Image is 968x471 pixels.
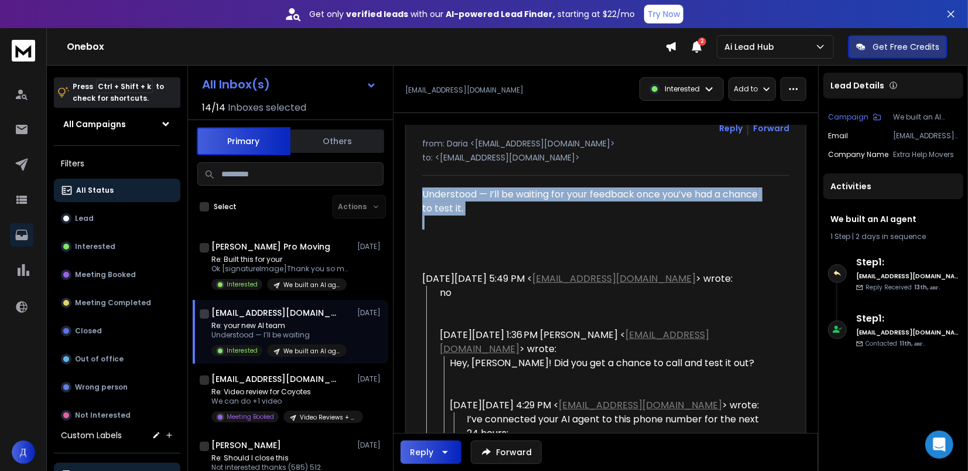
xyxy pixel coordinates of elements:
[75,326,102,336] p: Closed
[357,441,384,450] p: [DATE]
[211,264,352,274] p: Ok [signatureImage]Thank you so much
[12,441,35,464] button: Д
[76,186,114,195] p: All Status
[193,73,386,96] button: All Inbox(s)
[734,84,758,94] p: Add to
[724,41,779,53] p: Ai Lead Hub
[856,231,926,241] span: 2 days in sequence
[440,328,709,356] a: [EMAIL_ADDRESS][DOMAIN_NAME]
[893,150,959,159] p: Extra Help Movers
[422,138,789,149] p: from: Daria <[EMAIL_ADDRESS][DOMAIN_NAME]>
[67,40,665,54] h1: Onebox
[828,112,881,122] button: Campaign
[471,441,542,464] button: Forward
[61,429,122,441] h3: Custom Labels
[54,179,180,202] button: All Status
[54,235,180,258] button: Interested
[446,8,555,20] strong: AI-powered Lead Finder,
[893,131,959,141] p: [EMAIL_ADDRESS][DOMAIN_NAME]
[856,312,959,326] h6: Step 1 :
[54,155,180,172] h3: Filters
[197,127,290,155] button: Primary
[830,232,956,241] div: |
[75,242,115,251] p: Interested
[405,86,524,95] p: [EMAIL_ADDRESS][DOMAIN_NAME]
[440,286,764,314] div: no
[648,8,680,20] p: Try Now
[211,439,281,451] h1: [PERSON_NAME]
[75,298,151,308] p: Meeting Completed
[357,308,384,318] p: [DATE]
[227,280,258,289] p: Interested
[422,187,764,216] div: Understood — I’ll be waiting for your feedback once you’ve had a chance to test it.
[856,272,959,281] h6: [EMAIL_ADDRESS][DOMAIN_NAME]
[450,398,764,412] div: [DATE][DATE] 4:29 PM < > wrote:
[828,131,848,141] p: Email
[422,272,764,286] div: [DATE][DATE] 5:49 PM < > wrote:
[719,122,743,134] button: Reply
[401,441,461,464] button: Reply
[202,78,270,90] h1: All Inbox(s)
[856,255,959,269] h6: Step 1 :
[211,307,340,319] h1: [EMAIL_ADDRESS][DOMAIN_NAME]
[357,374,384,384] p: [DATE]
[54,376,180,399] button: Wrong person
[283,347,340,356] p: We built an AI agent
[823,173,963,199] div: Activities
[914,283,940,292] span: 13th, авг.
[866,339,925,348] p: Contacted
[830,213,956,225] h1: We built an AI agent
[830,80,884,91] p: Lead Details
[290,128,384,154] button: Others
[559,398,723,412] a: [EMAIL_ADDRESS][DOMAIN_NAME]
[211,387,352,397] p: Re: Video review for Coyotes
[830,231,850,241] span: 1 Step
[753,122,789,134] div: Forward
[75,354,124,364] p: Out of office
[856,328,959,337] h6: [EMAIL_ADDRESS][DOMAIN_NAME]
[228,101,306,115] h3: Inboxes selected
[75,383,128,392] p: Wrong person
[866,283,940,292] p: Reply Received
[873,41,939,53] p: Get Free Credits
[54,112,180,136] button: All Campaigns
[211,453,352,463] p: Re: Should I close this
[665,84,700,94] p: Interested
[467,412,764,441] div: I’ve connected your AI agent to this phone number for the next 24 hours:
[440,328,764,356] div: [DATE][DATE] 1:36 PM [PERSON_NAME] < > wrote:
[75,270,136,279] p: Meeting Booked
[925,431,953,459] div: Open Intercom Messenger
[202,101,225,115] span: 14 / 14
[96,80,153,93] span: Ctrl + Shift + k
[828,112,868,122] p: Campaign
[300,413,356,422] p: Video Reviews + HeyGen subflow
[12,40,35,62] img: logo
[450,356,764,370] div: Hey, [PERSON_NAME]! Did you get a chance to call and test it out?
[211,373,340,385] h1: [EMAIL_ADDRESS][DOMAIN_NAME]
[211,330,347,340] p: Understood — I’ll be waiting
[893,112,959,122] p: We built an AI agent
[309,8,635,20] p: Get only with our starting at $22/mo
[54,291,180,315] button: Meeting Completed
[227,412,274,421] p: Meeting Booked
[214,202,237,211] label: Select
[211,397,352,406] p: We can do +1 video
[211,241,330,252] h1: [PERSON_NAME] Pro Moving
[211,321,347,330] p: Re: your new AI team
[54,263,180,286] button: Meeting Booked
[848,35,948,59] button: Get Free Credits
[532,272,696,285] a: [EMAIL_ADDRESS][DOMAIN_NAME]
[63,118,126,130] h1: All Campaigns
[211,255,352,264] p: Re: Built this for your
[410,446,433,458] div: Reply
[346,8,408,20] strong: verified leads
[54,207,180,230] button: Lead
[828,150,888,159] p: Company Name
[75,214,94,223] p: Lead
[283,281,340,289] p: We built an AI agent
[644,5,683,23] button: Try Now
[75,411,131,420] p: Not Interested
[899,339,925,348] span: 11th, авг.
